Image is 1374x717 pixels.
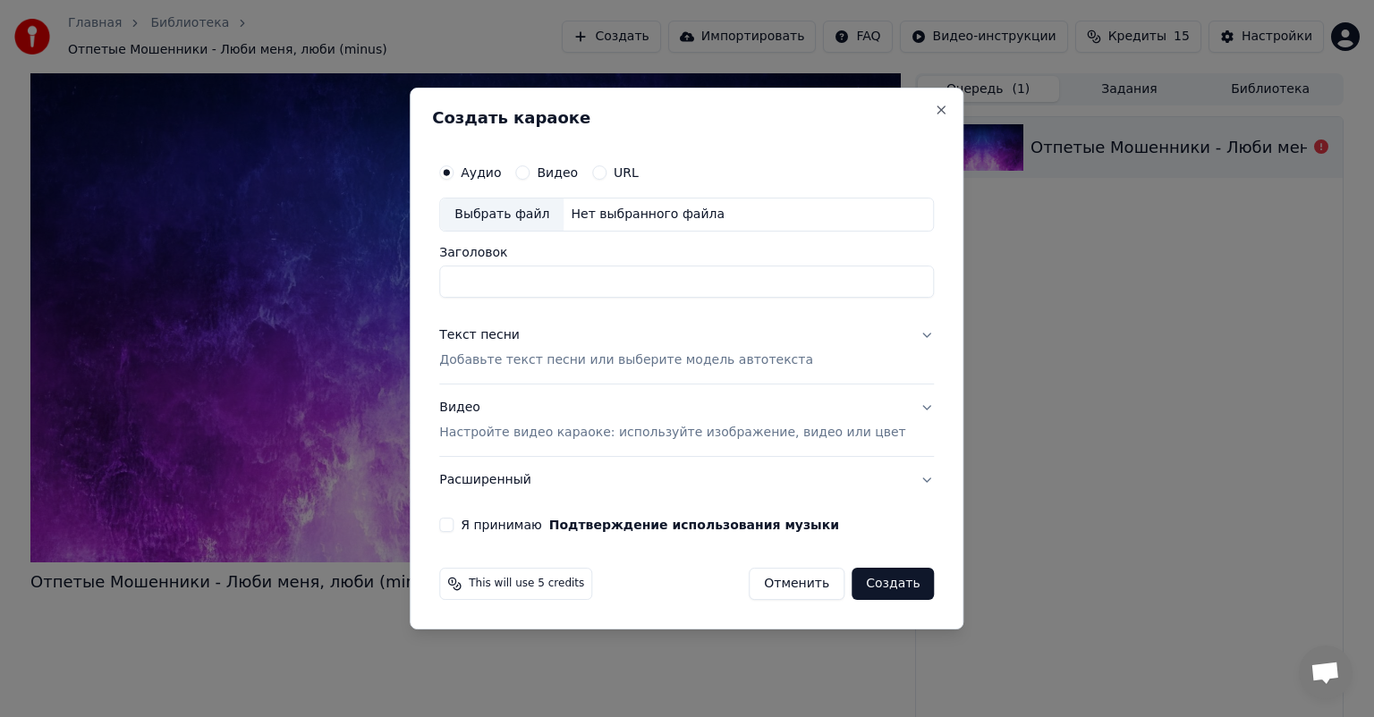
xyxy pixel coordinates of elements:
[439,424,905,442] p: Настройте видео караоке: используйте изображение, видео или цвет
[439,312,934,384] button: Текст песниДобавьте текст песни или выберите модель автотекста
[439,246,934,258] label: Заголовок
[614,166,639,179] label: URL
[461,166,501,179] label: Аудио
[439,326,520,344] div: Текст песни
[439,457,934,503] button: Расширенный
[469,577,584,591] span: This will use 5 credits
[439,351,813,369] p: Добавьте текст песни или выберите модель автотекста
[852,568,934,600] button: Создать
[537,166,578,179] label: Видео
[432,110,941,126] h2: Создать караоке
[439,399,905,442] div: Видео
[749,568,844,600] button: Отменить
[440,198,564,231] div: Выбрать файл
[439,384,934,456] button: ВидеоНастройте видео караоке: используйте изображение, видео или цвет
[549,519,839,531] button: Я принимаю
[461,519,839,531] label: Я принимаю
[564,206,732,224] div: Нет выбранного файла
